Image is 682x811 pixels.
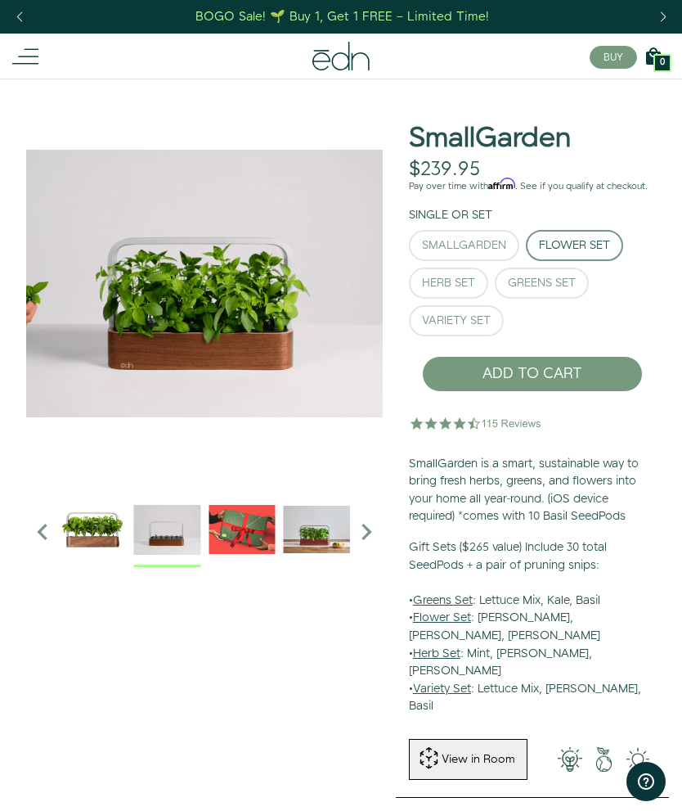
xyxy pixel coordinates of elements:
img: Official-EDN-SMALLGARDEN-HERB-HERO-SLV-2000px_1024x.png [59,496,126,563]
div: SmallGarden [422,240,506,251]
button: ADD TO CART [422,356,643,392]
img: edn-trim-basil.2021-09-07_14_55_24_1024x.gif [134,496,201,563]
span: Affirm [488,178,515,190]
h1: SmallGarden [409,124,571,154]
button: View in Room [409,739,527,780]
iframe: Opens a widget where you can find more information [626,762,666,803]
button: SmallGarden [409,230,519,261]
div: 1 / 6 [59,496,126,567]
span: 0 [660,58,665,67]
img: edn-smallgarden-mixed-herbs-table-product-2000px_1024x.jpg [284,496,351,563]
u: Flower Set [413,610,471,626]
img: edn-trim-basil.2021-09-07_14_55_24_4096x.gif [26,79,383,488]
p: Pay over time with . See if you qualify at checkout. [409,179,656,194]
div: 3 / 6 [209,496,276,567]
div: $239.95 [409,158,480,182]
div: Flower Set [539,240,610,251]
u: Variety Set [413,681,471,697]
i: Previous slide [26,516,59,548]
b: Gift Sets ($265 value) Include 30 total SeedPods + a pair of pruning snips: [409,539,607,574]
img: edn-smallgarden-tech.png [621,747,654,772]
button: Herb Set [409,268,488,299]
img: 001-light-bulb.png [554,747,587,772]
button: Greens Set [495,268,589,299]
div: Greens Set [508,277,576,289]
p: SmallGarden is a smart, sustainable way to bring fresh herbs, greens, and flowers into your home ... [409,456,656,526]
div: Variety Set [422,315,491,327]
div: View in Room [440,751,517,768]
div: 2 / 6 [134,496,201,567]
img: green-earth.png [587,747,621,772]
div: 4 / 6 [284,496,351,567]
button: Flower Set [526,230,623,261]
img: 4.5 star rating [409,407,544,439]
label: Single or Set [409,207,492,223]
button: Variety Set [409,305,504,336]
img: EMAILS_-_Holiday_21_PT1_28_9986b34a-7908-4121-b1c1-9595d1e43abe_1024x.png [209,496,276,563]
i: Next slide [350,516,383,548]
div: BOGO Sale! 🌱 Buy 1, Get 1 FREE – Limited Time! [195,8,489,25]
div: 2 / 6 [26,79,383,488]
a: BOGO Sale! 🌱 Buy 1, Get 1 FREE – Limited Time! [195,4,491,29]
button: BUY [590,46,637,69]
p: • : Lettuce Mix, Kale, Basil • : [PERSON_NAME], [PERSON_NAME], [PERSON_NAME] • : Mint, [PERSON_NA... [409,539,656,716]
u: Greens Set [413,592,473,609]
u: Herb Set [413,646,460,662]
div: Herb Set [422,277,475,289]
